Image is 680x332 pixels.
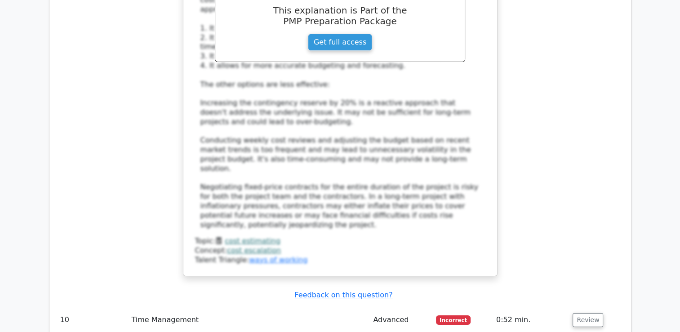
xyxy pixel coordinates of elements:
[436,315,471,324] span: Incorrect
[195,237,485,246] div: Topic:
[573,313,603,327] button: Review
[195,237,485,265] div: Talent Triangle:
[195,246,485,256] div: Concept:
[227,246,281,255] a: cost escalation
[294,291,392,299] a: Feedback on this question?
[225,237,280,245] a: cost estimating
[308,34,372,51] a: Get full access
[249,256,307,264] a: ways of working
